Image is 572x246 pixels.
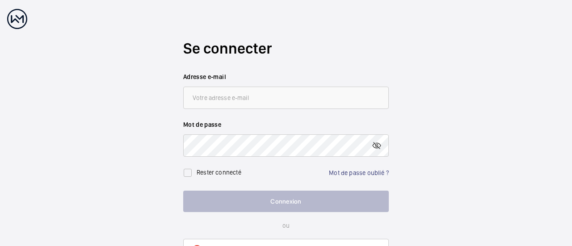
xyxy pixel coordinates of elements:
button: Connexion [183,191,389,212]
p: ou [183,221,389,230]
label: Rester connecté [197,169,241,176]
a: Mot de passe oublié ? [329,169,389,176]
input: Votre adresse e-mail [183,87,389,109]
label: Adresse e-mail [183,72,389,81]
h2: Se connecter [183,38,389,59]
label: Mot de passe [183,120,389,129]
